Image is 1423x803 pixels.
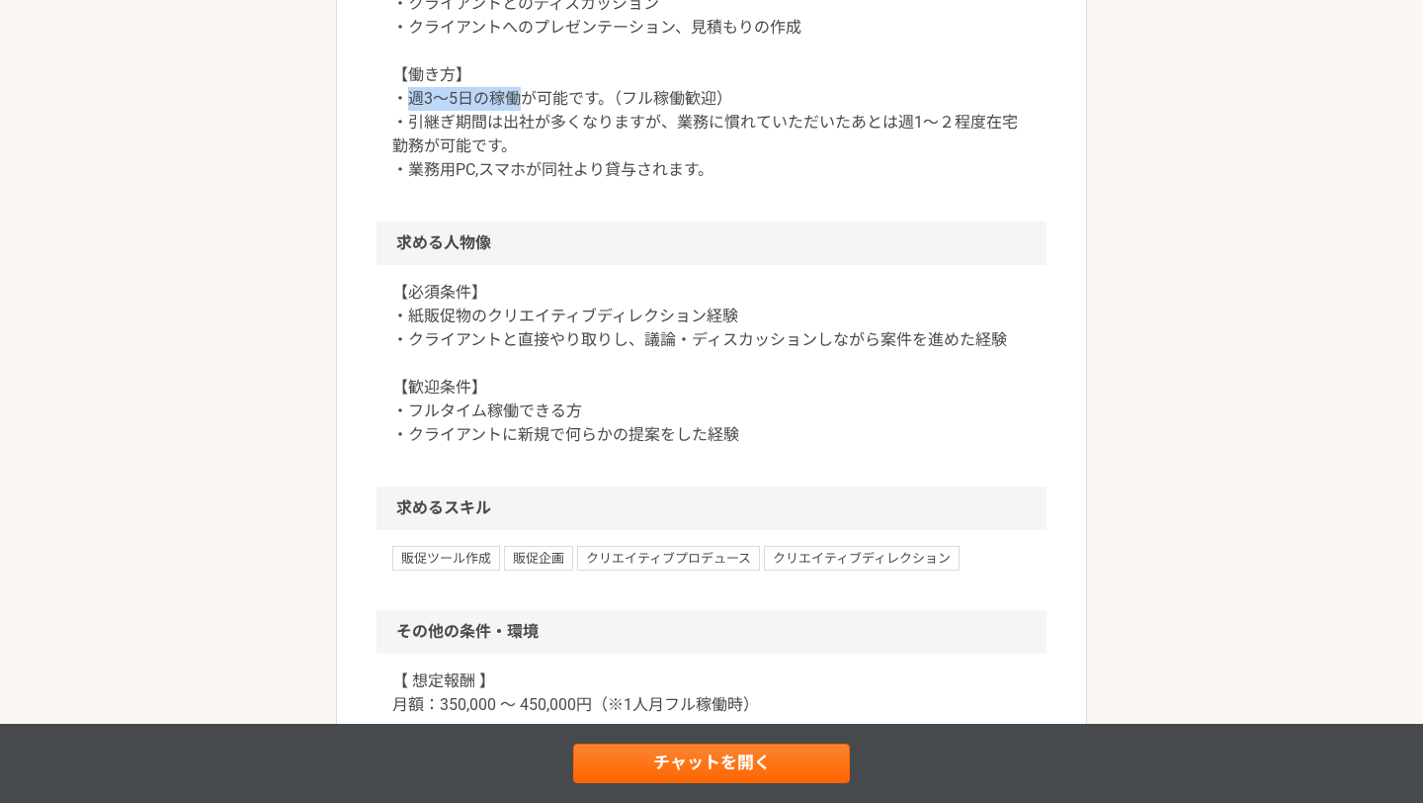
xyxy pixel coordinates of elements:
span: 販促企画 [504,546,573,570]
span: クリエイティブディレクション [764,546,960,570]
a: チャットを開く [573,744,850,783]
span: 販促ツール作成 [392,546,500,570]
p: 【必須条件】 ・紙販促物のクリエイティブディレクション経験 ・クライアントと直接やり取りし、議論・ディスカッションしながら案件を進めた経験 【歓迎条件】 ・フルタイム稼働できる方 ・クライアント... [392,281,1031,447]
h2: 求める人物像 [377,222,1046,265]
h2: その他の条件・環境 [377,610,1046,654]
h2: 求めるスキル [377,487,1046,530]
span: クリエイティブプロデュース [577,546,760,570]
